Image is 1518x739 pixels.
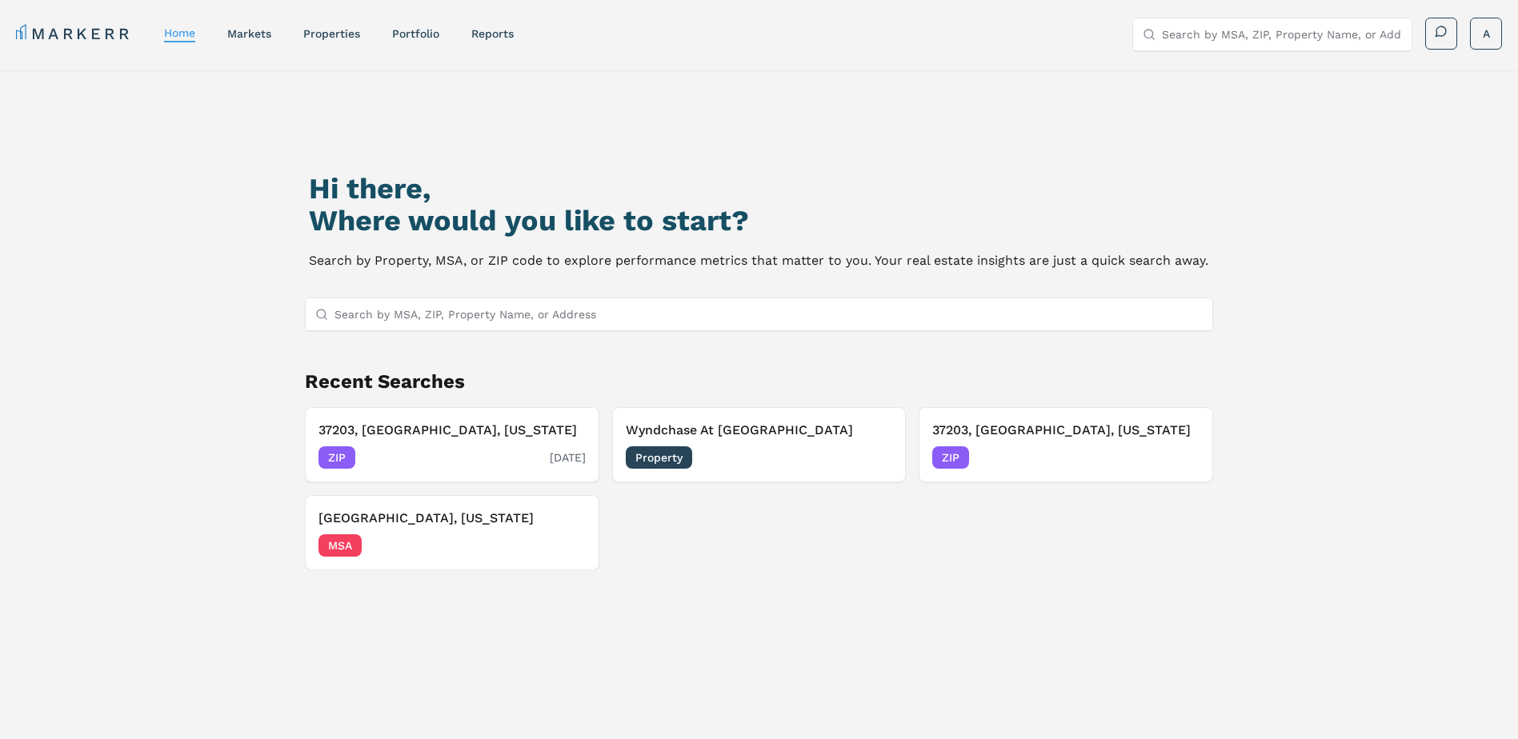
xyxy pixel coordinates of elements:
h3: [GEOGRAPHIC_DATA], [US_STATE] [318,509,586,528]
span: ZIP [932,446,969,469]
span: [DATE] [550,449,586,465]
span: [DATE] [550,537,586,553]
h2: Where would you like to start? [309,205,1208,237]
a: MARKERR [16,22,132,45]
h3: Wyndchase At [GEOGRAPHIC_DATA] [626,421,893,440]
p: Search by Property, MSA, or ZIP code to explore performance metrics that matter to you. Your real... [309,250,1208,272]
a: properties [303,27,360,40]
span: Property [626,446,692,469]
h1: Hi there, [309,173,1208,205]
button: 37203, [GEOGRAPHIC_DATA], [US_STATE]ZIP[DATE] [305,407,599,482]
span: MSA [318,534,362,557]
button: 37203, [GEOGRAPHIC_DATA], [US_STATE]ZIP[DATE] [919,407,1213,482]
h3: 37203, [GEOGRAPHIC_DATA], [US_STATE] [318,421,586,440]
span: [DATE] [856,449,892,465]
span: [DATE] [1164,449,1200,465]
input: Search by MSA, ZIP, Property Name, or Address [334,298,1204,330]
span: A [1483,26,1490,42]
a: markets [227,27,271,40]
input: Search by MSA, ZIP, Property Name, or Address [1162,18,1402,50]
button: [GEOGRAPHIC_DATA], [US_STATE]MSA[DATE] [305,495,599,570]
span: ZIP [318,446,355,469]
h2: Recent Searches [305,369,1214,394]
h3: 37203, [GEOGRAPHIC_DATA], [US_STATE] [932,421,1200,440]
button: Wyndchase At [GEOGRAPHIC_DATA]Property[DATE] [612,407,907,482]
a: Portfolio [392,27,439,40]
a: reports [471,27,514,40]
a: home [164,26,195,39]
button: A [1470,18,1502,50]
